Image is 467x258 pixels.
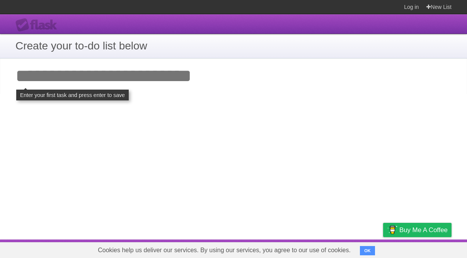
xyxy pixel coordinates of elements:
[387,223,397,236] img: Buy me a coffee
[373,241,393,256] a: Privacy
[403,241,452,256] a: Suggest a feature
[360,246,375,255] button: OK
[15,18,62,32] div: Flask
[306,241,337,256] a: Developers
[90,243,358,258] span: Cookies help us deliver our services. By using our services, you agree to our use of cookies.
[383,223,452,237] a: Buy me a coffee
[280,241,297,256] a: About
[15,38,452,54] h1: Create your to-do list below
[399,223,448,237] span: Buy me a coffee
[347,241,364,256] a: Terms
